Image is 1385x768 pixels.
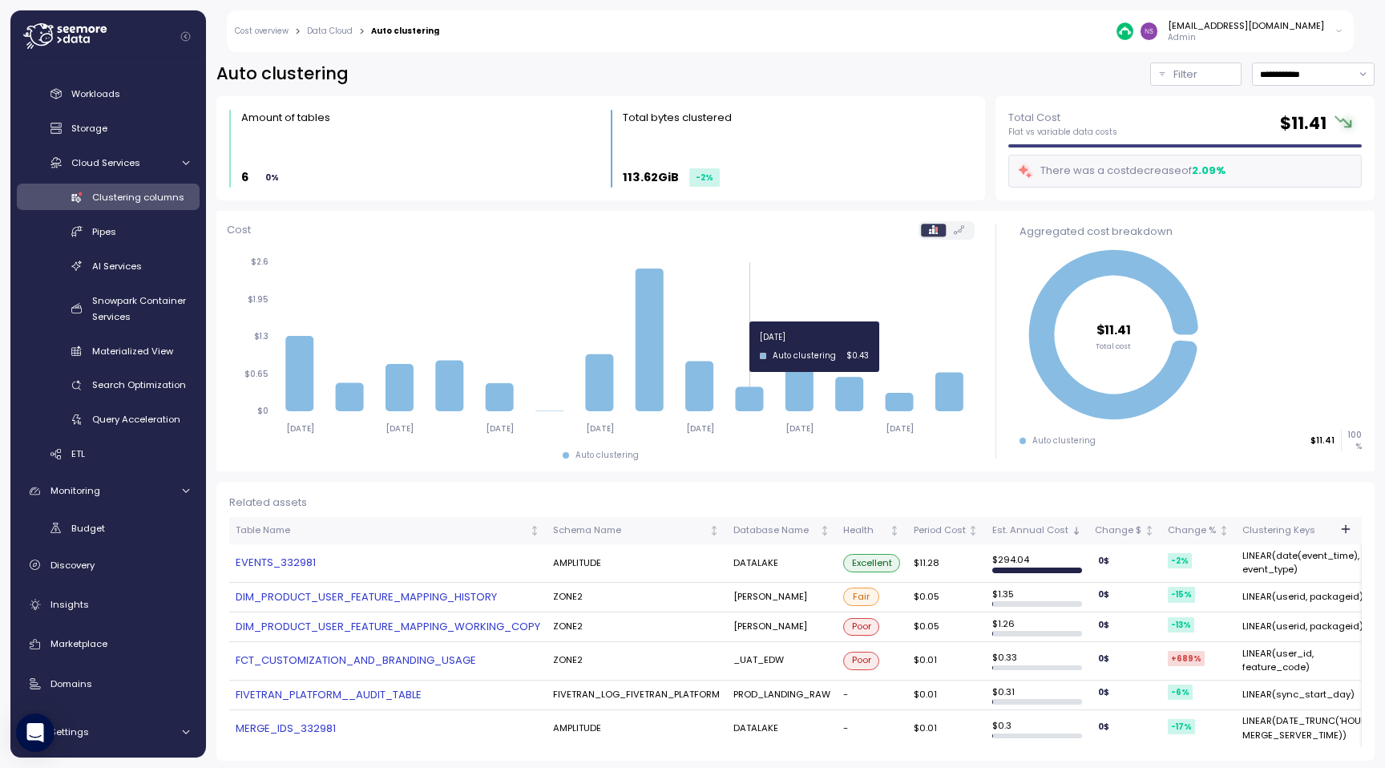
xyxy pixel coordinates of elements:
span: Budget [71,522,105,535]
td: PROD_LANDING_RAW [727,681,837,710]
a: AI Services [17,253,200,279]
tspan: $1.95 [248,294,269,305]
td: $0.05 [907,583,986,612]
td: [PERSON_NAME] [727,612,837,642]
td: LINEAR(date(event_time), event_type) [1236,544,1376,583]
tspan: [DATE] [486,423,514,434]
div: 0 $ [1095,685,1112,700]
tspan: [DATE] [785,423,814,434]
tspan: $2.6 [251,257,269,267]
div: 0 $ [1095,587,1112,602]
td: LINEAR(userid, packageid) [1236,612,1376,642]
div: Auto clustering [1032,435,1096,447]
div: -15 % [1168,587,1195,602]
a: ETL [17,441,200,467]
span: Snowpark Container Services [92,294,186,323]
td: _UAT_EDW [727,642,837,681]
div: Schema Name [553,523,706,538]
th: Database NameNot sorted [727,517,837,544]
td: ZONE2 [547,583,726,612]
img: 687cba7b7af778e9efcde14e.PNG [1116,22,1133,39]
th: Change $Not sorted [1088,517,1161,544]
div: Auto clustering [575,450,639,461]
div: +689 % [1168,651,1205,666]
span: Clustering columns [92,191,184,204]
div: Sorted descending [1071,525,1082,536]
h2: Auto clustering [216,63,349,86]
div: 0 $ [1095,553,1112,568]
div: Not sorted [1218,525,1230,536]
p: 100 % [1342,430,1361,451]
div: 0 % [259,168,285,187]
tspan: [DATE] [886,423,914,434]
tspan: [DATE] [386,423,414,434]
span: ETL [71,447,85,460]
span: Insights [50,598,89,611]
div: Poor [843,652,880,670]
div: 0 $ [1095,651,1112,666]
td: $ 0.31 [986,681,1088,710]
div: Auto clustering [371,27,439,35]
button: Filter [1150,63,1242,86]
div: 0 $ [1095,719,1112,734]
th: Est. Annual CostSorted descending [986,517,1088,544]
th: HealthNot sorted [837,517,907,544]
td: AMPLITUDE [547,544,726,583]
td: AMPLITUDE [547,710,726,748]
span: Storage [71,122,107,135]
a: DIM_PRODUCT_USER_FEATURE_MAPPING_HISTORY [236,589,540,605]
div: Fair [843,588,880,606]
tspan: $11.41 [1096,321,1131,338]
a: Data Cloud [307,27,353,35]
a: FCT_CUSTOMIZATION_AND_BRANDING_USAGE [236,653,540,669]
div: 2.09 % [1192,163,1226,179]
tspan: [DATE] [285,423,313,434]
a: Query Acceleration [17,406,200,433]
a: MERGE_IDS_332981 [236,721,540,737]
div: Not sorted [709,525,720,536]
tspan: [DATE] [586,423,614,434]
td: LINEAR(DATE_TRUNC('HOUR', MERGE_SERVER_TIME)) [1236,710,1376,748]
a: Snowpark Container Services [17,287,200,329]
div: Database Name [733,523,817,538]
td: $ 0.33 [986,642,1088,681]
div: Excellent [843,554,901,572]
span: Monitoring [50,484,100,497]
a: DIM_PRODUCT_USER_FEATURE_MAPPING_WORKING_COPY [236,619,540,635]
div: > [295,26,301,37]
div: Not sorted [1144,525,1155,536]
th: Period CostNot sorted [907,517,986,544]
td: $0.01 [907,710,986,748]
div: Period Cost [914,523,966,538]
td: $0.01 [907,681,986,710]
a: Cloud Services [17,149,200,176]
tspan: $0 [257,406,269,416]
th: Schema NameNot sorted [547,517,726,544]
a: Workloads [17,81,200,107]
a: Storage [17,115,200,142]
a: Search Optimization [17,372,200,398]
div: Health [843,523,887,538]
div: Change % [1168,523,1216,538]
p: Flat vs variable data costs [1008,127,1117,138]
tspan: [DATE] [685,423,713,434]
div: -2 % [689,168,720,187]
th: Table NameNot sorted [229,517,547,544]
div: Not sorted [967,525,979,536]
div: Total bytes clustered [623,110,732,126]
a: Clustering columns [17,184,200,210]
a: Marketplace [17,629,200,661]
a: Pipes [17,218,200,245]
span: Cloud Services [71,156,140,169]
span: AI Services [92,260,142,273]
p: Admin [1168,32,1324,43]
div: -6 % [1168,685,1193,700]
h2: $ 11.41 [1280,112,1326,135]
p: $11.41 [1310,435,1335,447]
td: $0.05 [907,612,986,642]
td: DATALAKE [727,544,837,583]
td: DATALAKE [727,710,837,748]
tspan: $1.3 [254,331,269,342]
a: Cost overview [235,27,289,35]
a: Monitoring [17,475,200,507]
